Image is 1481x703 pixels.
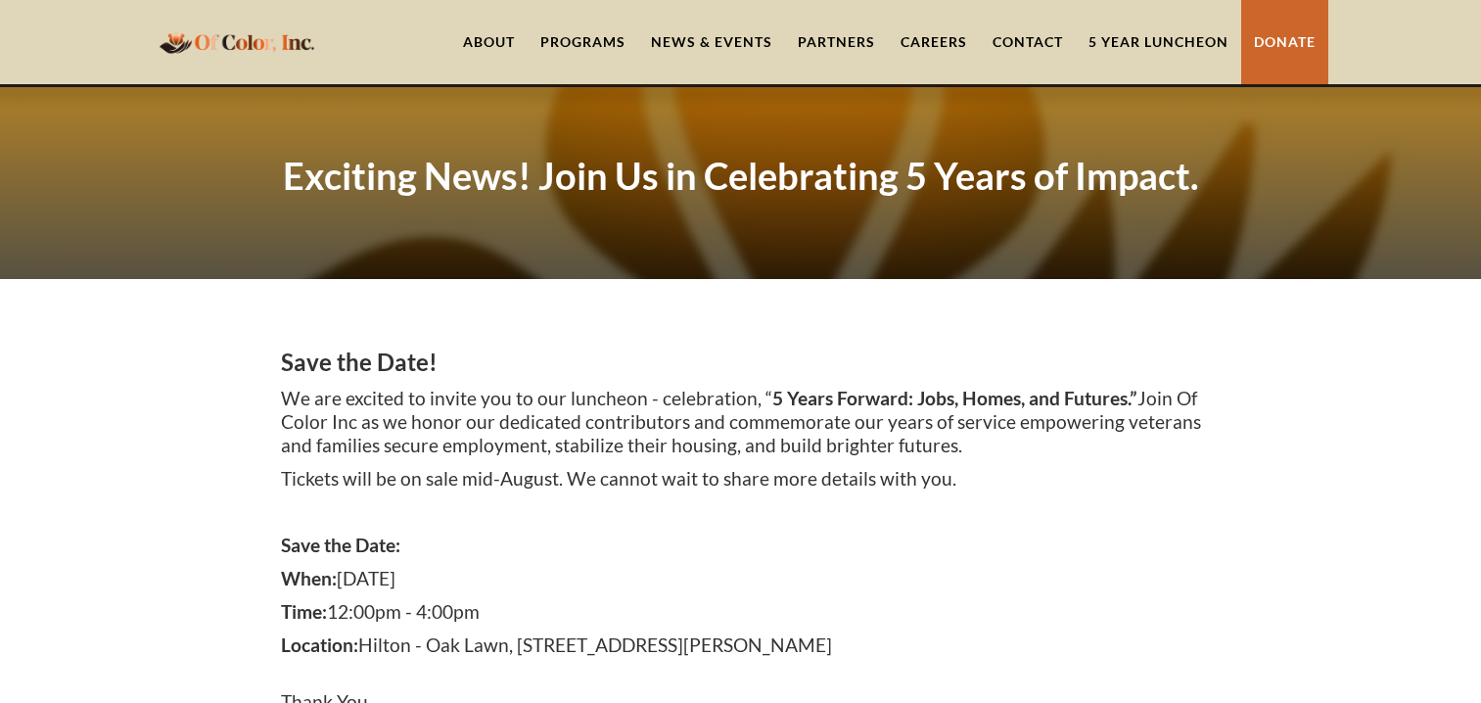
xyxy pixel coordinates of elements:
[281,348,1201,377] h3: Save the Date!
[281,600,327,623] strong: Time:
[281,633,358,656] strong: Location:
[283,154,1199,197] h1: Exciting News! Join Us in Celebrating 5 Years of Impact.
[281,534,400,556] strong: Save the Date:
[281,633,1201,680] p: Hilton - Oak Lawn, [STREET_ADDRESS][PERSON_NAME] ‍
[540,32,625,52] div: Programs
[281,567,337,589] strong: When:
[281,567,1201,590] p: [DATE]
[281,600,1201,624] p: 12:00pm - 4:00pm
[281,467,1201,491] p: Tickets will be on sale mid-August. We cannot wait to share more details with you.
[281,500,1201,524] p: ‍
[281,387,1201,457] p: We are excited to invite you to our luncheon - celebration, “ Join Of Color Inc as we honor our d...
[772,387,1137,409] strong: 5 Years Forward: Jobs, Homes, and Futures.”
